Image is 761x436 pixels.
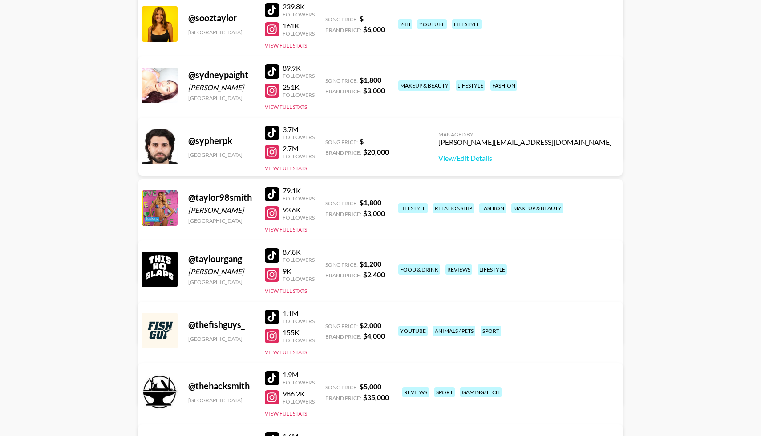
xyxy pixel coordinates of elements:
span: Song Price: [325,139,358,145]
button: View Full Stats [265,226,307,233]
div: [PERSON_NAME][EMAIL_ADDRESS][DOMAIN_NAME] [438,138,612,147]
div: [PERSON_NAME] [188,267,254,276]
div: Followers [283,398,315,405]
div: Followers [283,153,315,160]
strong: $ 3,000 [363,86,385,95]
strong: $ 20,000 [363,148,389,156]
div: food & drink [398,264,440,275]
div: Followers [283,276,315,282]
span: Brand Price: [325,149,361,156]
span: Song Price: [325,384,358,391]
div: 239.8K [283,2,315,11]
div: Followers [283,11,315,18]
div: 89.9K [283,64,315,72]
div: 986.2K [283,389,315,398]
div: Followers [283,92,315,98]
div: Followers [283,72,315,79]
div: 251K [283,83,315,92]
span: Song Price: [325,261,358,268]
button: View Full Stats [265,288,307,294]
div: lifestyle [456,80,485,91]
span: Brand Price: [325,27,361,33]
div: 1.9M [283,370,315,379]
div: Followers [283,256,315,263]
div: sport [481,326,501,336]
div: [GEOGRAPHIC_DATA] [188,397,254,404]
strong: $ 1,800 [360,198,381,207]
span: Song Price: [325,16,358,23]
div: animals / pets [433,326,475,336]
strong: $ 4,000 [363,332,385,340]
div: 161K [283,21,315,30]
div: reviews [402,387,429,397]
div: 2.7M [283,144,315,153]
div: gaming/tech [460,387,502,397]
button: View Full Stats [265,410,307,417]
div: 87.8K [283,248,315,256]
div: reviews [445,264,472,275]
button: View Full Stats [265,104,307,110]
div: 24h [398,19,412,29]
strong: $ 6,000 [363,25,385,33]
span: Song Price: [325,200,358,207]
div: [PERSON_NAME] [188,83,254,92]
strong: $ 1,200 [360,260,381,268]
div: 79.1K [283,186,315,195]
div: @ thefishguys_ [188,319,254,330]
span: Song Price: [325,323,358,329]
div: youtube [417,19,447,29]
div: lifestyle [452,19,482,29]
div: [GEOGRAPHIC_DATA] [188,29,254,36]
button: View Full Stats [265,165,307,172]
div: 9K [283,267,315,276]
div: Followers [283,214,315,221]
div: makeup & beauty [511,203,563,213]
span: Brand Price: [325,272,361,279]
div: 93.6K [283,205,315,214]
div: [GEOGRAPHIC_DATA] [188,95,254,101]
div: 1.1M [283,309,315,318]
strong: $ 3,000 [363,209,385,217]
div: lifestyle [398,203,428,213]
button: View Full Stats [265,349,307,356]
strong: $ 2,400 [363,270,385,279]
strong: $ 5,000 [360,382,381,391]
div: Followers [283,318,315,324]
div: [GEOGRAPHIC_DATA] [188,217,254,224]
div: Followers [283,134,315,140]
button: View Full Stats [265,42,307,49]
div: 3.7M [283,125,315,134]
strong: $ 2,000 [360,321,381,329]
div: @ sydneypaight [188,69,254,80]
a: View/Edit Details [438,154,612,163]
span: Brand Price: [325,211,361,217]
span: Brand Price: [325,88,361,95]
div: [GEOGRAPHIC_DATA] [188,152,254,158]
div: @ taylourgang [188,253,254,264]
strong: $ [360,14,364,23]
div: [GEOGRAPHIC_DATA] [188,336,254,342]
div: @ taylor98smith [188,192,254,203]
div: Managed By [438,131,612,138]
span: Song Price: [325,77,358,84]
div: makeup & beauty [398,80,450,91]
div: fashion [490,80,517,91]
div: @ thehacksmith [188,380,254,392]
div: [GEOGRAPHIC_DATA] [188,279,254,285]
div: Followers [283,379,315,386]
strong: $ 35,000 [363,393,389,401]
div: Followers [283,195,315,202]
div: sport [434,387,455,397]
span: Brand Price: [325,395,361,401]
strong: $ 1,800 [360,76,381,84]
div: Followers [283,30,315,37]
div: 155K [283,328,315,337]
div: youtube [398,326,428,336]
strong: $ [360,137,364,145]
div: fashion [479,203,506,213]
div: [PERSON_NAME] [188,206,254,215]
div: @ sooztaylor [188,12,254,24]
span: Brand Price: [325,333,361,340]
div: Followers [283,337,315,344]
div: lifestyle [478,264,507,275]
